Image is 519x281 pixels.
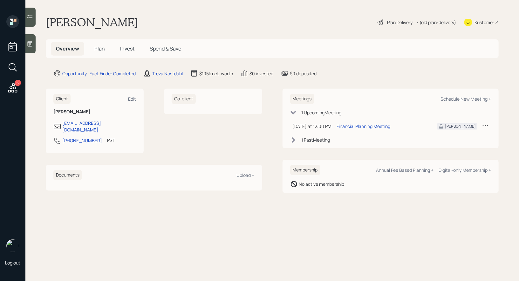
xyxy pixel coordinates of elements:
[15,80,21,86] div: 12
[53,109,136,115] h6: [PERSON_NAME]
[5,260,20,266] div: Log out
[293,123,332,130] div: [DATE] at 12:00 PM
[150,45,181,52] span: Spend & Save
[302,137,330,143] div: 1 Past Meeting
[120,45,134,52] span: Invest
[94,45,105,52] span: Plan
[62,70,136,77] div: Opportunity · Fact Finder Completed
[440,96,491,102] div: Schedule New Meeting +
[302,109,342,116] div: 1 Upcoming Meeting
[53,94,71,104] h6: Client
[445,124,476,129] div: [PERSON_NAME]
[62,120,136,133] div: [EMAIL_ADDRESS][DOMAIN_NAME]
[62,137,102,144] div: [PHONE_NUMBER]
[237,172,255,178] div: Upload +
[416,19,456,26] div: • (old plan-delivery)
[128,96,136,102] div: Edit
[376,167,434,173] div: Annual Fee Based Planning +
[6,239,19,252] img: treva-nostdahl-headshot.png
[53,170,82,180] h6: Documents
[56,45,79,52] span: Overview
[249,70,273,77] div: $0 invested
[152,70,183,77] div: Treva Nostdahl
[475,19,494,26] div: Kustomer
[46,15,138,29] h1: [PERSON_NAME]
[290,165,320,175] h6: Membership
[107,137,115,144] div: PST
[387,19,413,26] div: Plan Delivery
[290,94,314,104] h6: Meetings
[439,167,491,173] div: Digital-only Membership +
[199,70,233,77] div: $105k net-worth
[337,123,391,130] div: Financial Planning Meeting
[299,181,345,187] div: No active membership
[172,94,196,104] h6: Co-client
[290,70,317,77] div: $0 deposited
